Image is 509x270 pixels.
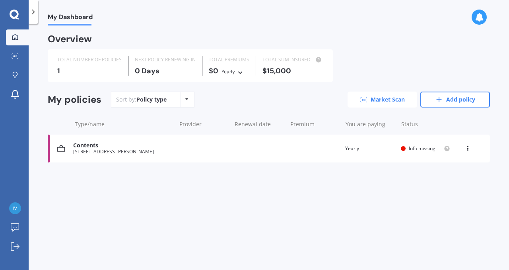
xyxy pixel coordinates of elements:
[401,120,450,128] div: Status
[75,120,173,128] div: Type/name
[135,67,196,75] div: 0 Days
[209,56,249,64] div: TOTAL PREMIUMS
[209,67,249,76] div: $0
[48,13,93,24] span: My Dashboard
[290,120,339,128] div: Premium
[420,92,490,108] a: Add policy
[136,96,167,104] div: Policy type
[179,120,228,128] div: Provider
[116,96,167,104] div: Sort by:
[221,68,235,76] div: Yearly
[9,202,21,214] img: 30a67c579500ac4deb5f4f8e745c2c50
[135,56,196,64] div: NEXT POLICY RENEWING IN
[262,67,323,75] div: $15,000
[48,35,92,43] div: Overview
[409,145,435,152] span: Info missing
[348,92,417,108] a: Market Scan
[57,67,122,75] div: 1
[48,94,101,106] div: My policies
[73,149,172,155] div: [STREET_ADDRESS][PERSON_NAME]
[73,142,172,149] div: Contents
[262,56,323,64] div: TOTAL SUM INSURED
[57,56,122,64] div: TOTAL NUMBER OF POLICIES
[57,145,65,153] img: Contents
[346,120,394,128] div: You are paying
[235,120,284,128] div: Renewal date
[345,145,394,153] div: Yearly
